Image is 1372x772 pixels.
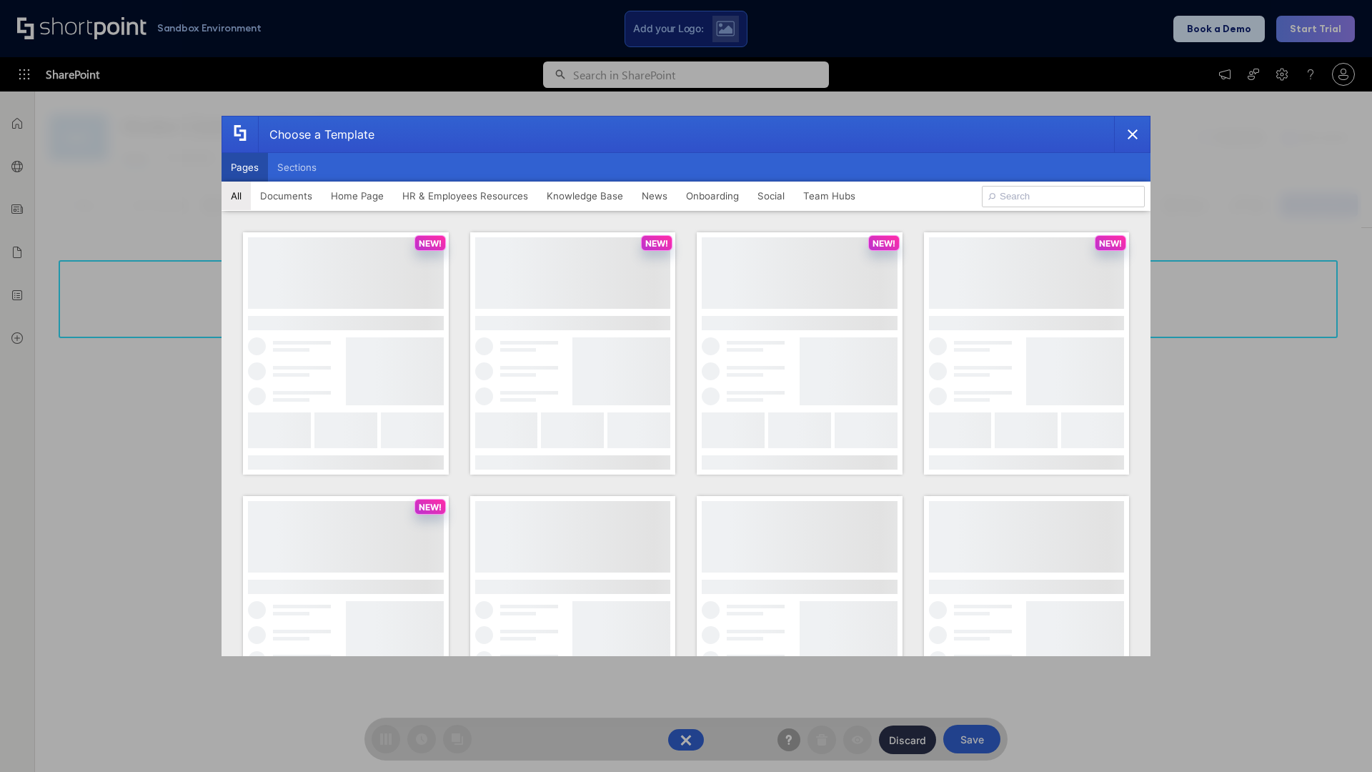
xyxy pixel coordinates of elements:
[537,182,632,210] button: Knowledge Base
[222,182,251,210] button: All
[982,186,1145,207] input: Search
[393,182,537,210] button: HR & Employees Resources
[632,182,677,210] button: News
[419,238,442,249] p: NEW!
[677,182,748,210] button: Onboarding
[1301,703,1372,772] iframe: Chat Widget
[258,117,374,152] div: Choose a Template
[645,238,668,249] p: NEW!
[419,502,442,513] p: NEW!
[748,182,794,210] button: Social
[268,153,326,182] button: Sections
[794,182,865,210] button: Team Hubs
[322,182,393,210] button: Home Page
[873,238,895,249] p: NEW!
[222,153,268,182] button: Pages
[251,182,322,210] button: Documents
[222,116,1150,656] div: template selector
[1099,238,1122,249] p: NEW!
